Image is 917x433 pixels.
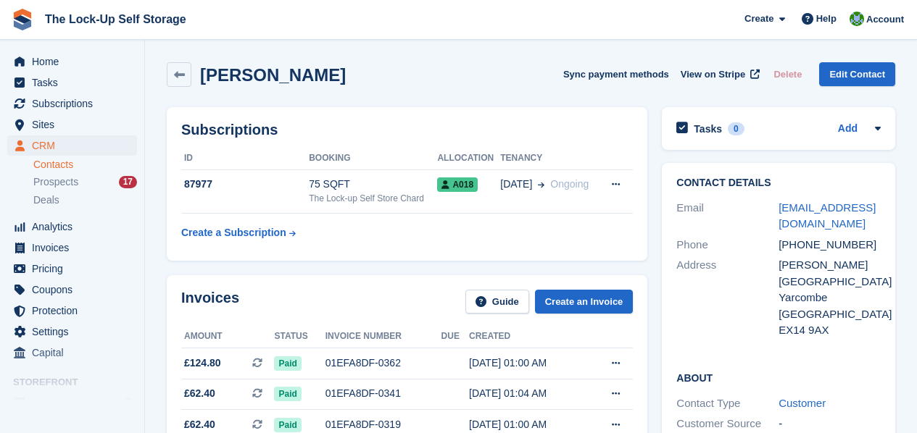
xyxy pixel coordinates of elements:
[779,397,826,409] a: Customer
[550,178,589,190] span: Ongoing
[32,279,119,300] span: Coupons
[7,237,137,258] a: menu
[7,216,137,237] a: menu
[469,356,587,371] div: [DATE] 01:00 AM
[181,177,309,192] div: 87977
[274,356,301,371] span: Paid
[816,12,837,26] span: Help
[500,177,532,192] span: [DATE]
[32,258,119,279] span: Pricing
[675,62,763,86] a: View on Stripe
[33,193,137,208] a: Deals
[779,322,881,339] div: EX14 9AX
[32,321,119,342] span: Settings
[184,417,215,432] span: £62.40
[500,147,599,170] th: Tenancy
[779,416,881,432] div: -
[465,290,529,314] a: Guide
[181,225,286,240] div: Create a Subscription
[32,342,119,363] span: Capital
[7,393,137,413] a: menu
[850,12,864,26] img: Andrew Beer
[7,321,137,342] a: menu
[181,325,274,348] th: Amount
[563,62,669,86] button: Sync payment methods
[119,176,137,188] div: 17
[309,147,437,170] th: Booking
[7,300,137,321] a: menu
[676,395,779,412] div: Contact Type
[676,416,779,432] div: Customer Source
[33,158,137,172] a: Contacts
[676,177,881,189] h2: Contact Details
[325,417,441,432] div: 01EFA8DF-0319
[7,135,137,156] a: menu
[33,175,137,190] a: Prospects 17
[325,325,441,348] th: Invoice number
[32,135,119,156] span: CRM
[274,418,301,432] span: Paid
[274,387,301,401] span: Paid
[120,395,137,412] a: Preview store
[32,72,119,93] span: Tasks
[39,7,192,31] a: The Lock-Up Self Storage
[32,216,119,237] span: Analytics
[535,290,634,314] a: Create an Invoice
[325,356,441,371] div: 01EFA8DF-0362
[32,300,119,321] span: Protection
[184,386,215,401] span: £62.40
[309,177,437,192] div: 75 SQFT
[7,93,137,114] a: menu
[33,175,78,189] span: Prospects
[7,72,137,93] a: menu
[7,51,137,72] a: menu
[32,114,119,135] span: Sites
[728,122,744,135] div: 0
[838,121,858,138] a: Add
[779,257,881,290] div: [PERSON_NAME][GEOGRAPHIC_DATA]
[676,200,779,232] div: Email
[181,219,296,246] a: Create a Subscription
[184,356,221,371] span: £124.80
[309,192,437,205] div: The Lock-up Self Store Chard
[32,51,119,72] span: Home
[779,306,881,323] div: [GEOGRAPHIC_DATA]
[676,257,779,339] div: Address
[33,193,59,207] span: Deals
[469,386,587,401] div: [DATE] 01:04 AM
[779,201,876,230] a: [EMAIL_ADDRESS][DOMAIN_NAME]
[181,290,239,314] h2: Invoices
[676,370,881,384] h2: About
[32,237,119,258] span: Invoices
[681,67,745,82] span: View on Stripe
[694,122,722,135] h2: Tasks
[32,93,119,114] span: Subscriptions
[469,325,587,348] th: Created
[866,12,904,27] span: Account
[441,325,469,348] th: Due
[13,375,144,390] span: Storefront
[779,237,881,253] div: [PHONE_NUMBER]
[12,9,33,30] img: stora-icon-8386f47178a22dfd0bd8f6a31ec36ba5ce8667c1dd55bd0f319d3a0aa187defe.svg
[819,62,895,86] a: Edit Contact
[181,147,309,170] th: ID
[200,65,346,85] h2: [PERSON_NAME]
[7,258,137,279] a: menu
[779,290,881,306] div: Yarcombe
[274,325,325,348] th: Status
[7,342,137,363] a: menu
[7,114,137,135] a: menu
[437,177,478,192] span: A018
[744,12,773,26] span: Create
[469,417,587,432] div: [DATE] 01:00 AM
[768,62,808,86] button: Delete
[181,122,633,138] h2: Subscriptions
[325,386,441,401] div: 01EFA8DF-0341
[7,279,137,300] a: menu
[676,237,779,253] div: Phone
[437,147,500,170] th: Allocation
[32,393,119,413] span: Booking Portal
